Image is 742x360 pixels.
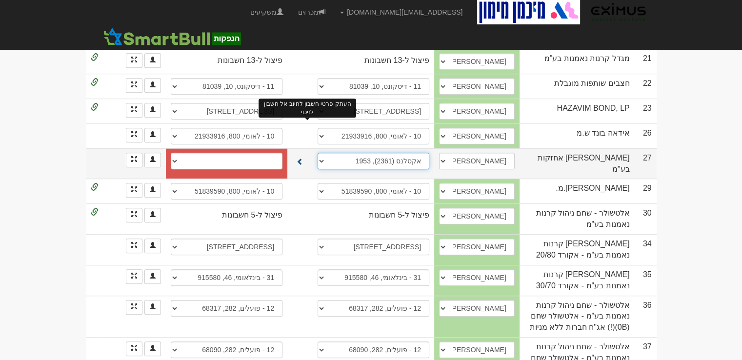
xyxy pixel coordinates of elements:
[171,55,282,66] div: פיצול ל-13 חשבונות
[520,296,635,338] td: אלטשולר - שחם ניהול קרנות נאמנות בע"מ - אלטשולר שחם (0B)(!) אג"ח חברות ללא מניות
[520,99,635,123] td: HAZAVIM BOND, LP
[635,179,657,203] td: 29
[259,99,356,118] div: העתק פרטי חשבון לחיוב אל חשבון לזיכוי
[520,123,635,148] td: אידאה בונד ש.מ
[635,203,657,234] td: 30
[635,296,657,338] td: 36
[635,265,657,296] td: 35
[635,49,657,74] td: 21
[520,148,635,179] td: [PERSON_NAME] אחזקות בע"מ
[100,27,244,46] img: SmartBull Logo
[520,203,635,234] td: אלטשולר - שחם ניהול קרנות נאמנות בע"מ
[520,49,635,74] td: מגדל קרנות נאמנות בע"מ
[635,234,657,265] td: 34
[635,74,657,99] td: 22
[520,74,635,99] td: חצבים שותפות מוגבלת
[635,148,657,179] td: 27
[171,210,282,221] div: פיצול ל-5 חשבונות
[520,265,635,296] td: [PERSON_NAME] קרנות נאמנות בע"מ - אקורד 30/70
[635,123,657,148] td: 26
[318,210,429,221] div: פיצול ל-5 חשבונות
[520,179,635,203] td: [PERSON_NAME].מ.
[520,234,635,265] td: [PERSON_NAME] קרנות נאמנות בע"מ - אקורד 20/80
[318,55,429,66] div: פיצול ל-13 חשבונות
[635,99,657,123] td: 23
